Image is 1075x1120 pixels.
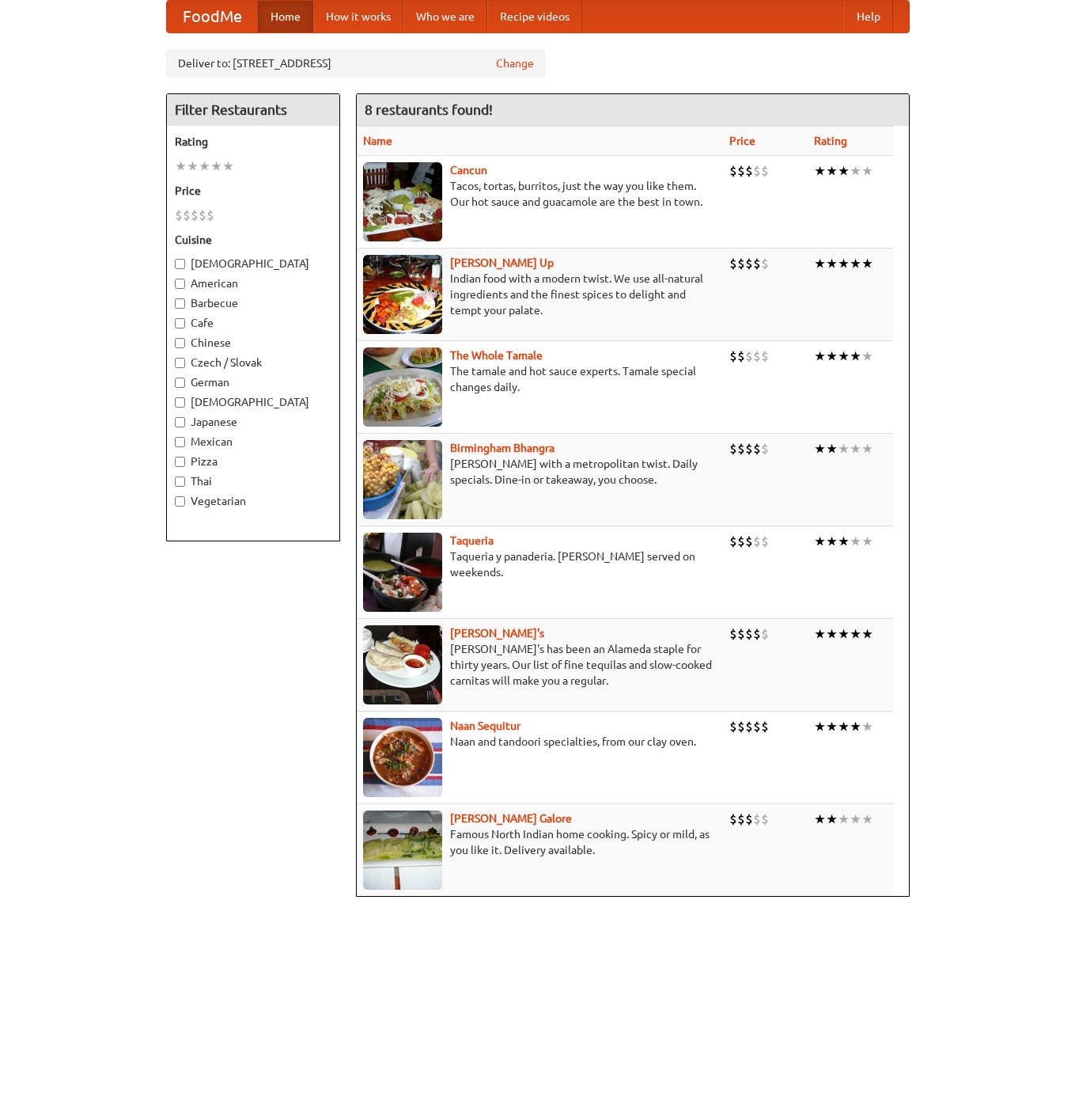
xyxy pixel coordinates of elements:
[363,456,717,488] p: [PERSON_NAME] with a metropolitan twist. Daily specials. Dine-in or takeaway, you choose.
[496,55,534,71] a: Change
[753,440,761,457] li: $
[175,158,187,175] li: ★
[761,625,769,643] li: $
[175,358,185,368] input: Czech / Slovak
[206,207,214,224] li: $
[737,533,745,550] li: $
[753,625,761,643] li: $
[850,255,861,272] li: ★
[814,347,826,365] li: ★
[175,335,331,351] label: Chinese
[175,259,185,269] input: [DEMOGRAPHIC_DATA]
[838,718,850,735] li: ★
[363,811,442,890] img: currygalore.jpg
[737,811,745,828] li: $
[753,718,761,735] li: $
[861,533,873,550] li: ★
[363,440,442,519] img: bhangra.jpg
[729,135,755,147] a: Price
[861,625,873,643] li: ★
[861,440,873,457] li: ★
[761,162,769,180] li: $
[850,440,861,457] li: ★
[363,549,717,580] p: Taqueria y panaderia. [PERSON_NAME] served on weekends.
[450,256,554,269] a: [PERSON_NAME] Up
[363,533,442,612] img: taqueria.jpg
[175,318,185,328] input: Cafe
[826,718,838,735] li: ★
[729,625,737,643] li: $
[363,641,717,689] p: [PERSON_NAME]'s has been an Alameda staple for thirty years. Our list of fine tequilas and slow-c...
[222,158,234,175] li: ★
[450,534,494,547] a: Taqueria
[363,363,717,395] p: The tamale and hot sauce experts. Tamale special changes daily.
[175,493,331,509] label: Vegetarian
[199,207,206,224] li: $
[175,134,331,150] h5: Rating
[729,347,737,365] li: $
[175,315,331,331] label: Cafe
[729,440,737,457] li: $
[838,625,850,643] li: ★
[861,347,873,365] li: ★
[175,394,331,410] label: [DEMOGRAPHIC_DATA]
[753,162,761,180] li: $
[175,397,185,408] input: [DEMOGRAPHIC_DATA]
[175,295,331,311] label: Barbecue
[363,255,442,334] img: curryup.jpg
[450,442,555,454] a: Birmingham Bhangra
[450,164,487,177] a: Cancun
[175,378,185,388] input: German
[861,718,873,735] li: ★
[729,811,737,828] li: $
[861,811,873,828] li: ★
[850,162,861,180] li: ★
[199,158,210,175] li: ★
[175,298,185,309] input: Barbecue
[450,812,572,825] a: [PERSON_NAME] Galore
[363,826,717,858] p: Famous North Indian home cooking. Spicy or mild, as you like it. Delivery available.
[761,255,769,272] li: $
[737,625,745,643] li: $
[826,162,838,180] li: ★
[761,811,769,828] li: $
[814,440,826,457] li: ★
[729,162,737,180] li: $
[814,255,826,272] li: ★
[450,627,544,640] a: [PERSON_NAME]'s
[826,811,838,828] li: ★
[363,718,442,797] img: naansequitur.jpg
[450,349,543,362] a: The Whole Tamale
[745,162,753,180] li: $
[838,533,850,550] li: ★
[745,625,753,643] li: $
[761,347,769,365] li: $
[761,718,769,735] li: $
[838,347,850,365] li: ★
[175,437,185,447] input: Mexican
[826,533,838,550] li: ★
[450,719,520,732] a: Naan Sequitur
[363,625,442,704] img: pedros.jpg
[175,434,331,450] label: Mexican
[838,440,850,457] li: ★
[729,718,737,735] li: $
[814,811,826,828] li: ★
[753,533,761,550] li: $
[363,178,717,210] p: Tacos, tortas, burritos, just the way you like them. Our hot sauce and guacamole are the best in ...
[363,734,717,750] p: Naan and tandoori specialties, from our clay oven.
[814,135,847,147] a: Rating
[175,355,331,370] label: Czech / Slovak
[737,347,745,365] li: $
[838,255,850,272] li: ★
[191,207,199,224] li: $
[175,476,185,487] input: Thai
[166,49,546,78] div: Deliver to: [STREET_ADDRESS]
[175,417,185,427] input: Japanese
[403,1,487,32] a: Who we are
